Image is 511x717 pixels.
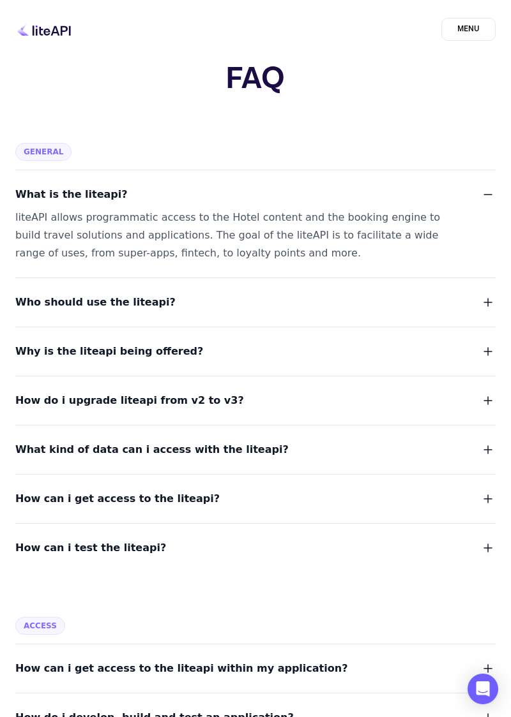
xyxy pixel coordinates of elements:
[15,392,244,410] span: How do i upgrade liteapi from v2 to v3?
[441,18,496,41] span: MENU
[15,293,496,311] button: Who should use the liteapi?
[15,539,496,557] button: How can i test the liteapi?
[15,660,347,677] span: How can i get access to the liteapi within my application?
[15,186,128,203] span: What is the liteapi?
[15,343,496,360] button: Why is the liteapi being offered?
[40,61,472,97] h1: FAQ
[15,441,289,459] span: What kind of data can i access with the liteapi?
[15,539,166,557] span: How can i test the liteapi?
[15,293,176,311] span: Who should use the liteapi?
[15,143,72,161] span: General
[15,186,496,203] button: What is the liteapi?
[15,392,496,410] button: How do i upgrade liteapi from v2 to v3?
[15,343,203,360] span: Why is the liteapi being offered?
[15,660,496,677] button: How can i get access to the liteapi within my application?
[15,617,65,635] span: Access
[15,490,496,508] button: How can i get access to the liteapi?
[15,490,220,508] span: How can i get access to the liteapi?
[468,674,498,704] div: Open Intercom Messenger
[15,441,496,459] button: What kind of data can i access with the liteapi?
[15,209,465,262] div: liteAPI allows programmatic access to the Hotel content and the booking engine to build travel so...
